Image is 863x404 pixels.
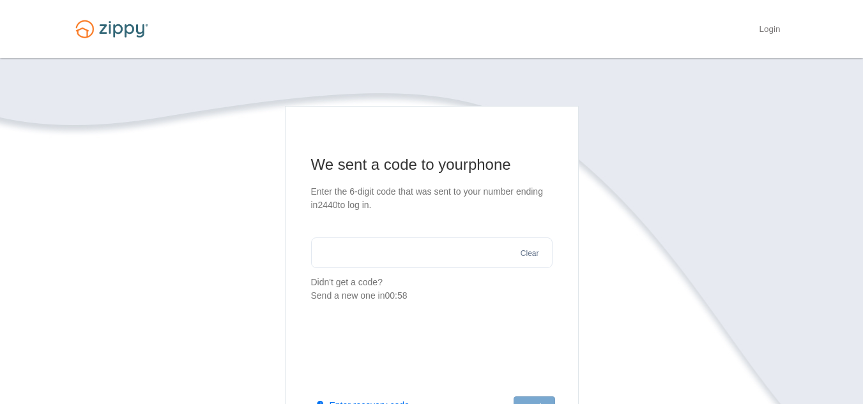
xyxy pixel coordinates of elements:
p: Didn't get a code? [311,276,553,303]
a: Login [759,24,780,37]
h1: We sent a code to your phone [311,154,553,175]
div: Send a new one in 00:58 [311,289,553,303]
p: Enter the 6-digit code that was sent to your number ending in 2440 to log in. [311,185,553,212]
img: Logo [68,14,156,44]
button: Clear [517,248,543,260]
